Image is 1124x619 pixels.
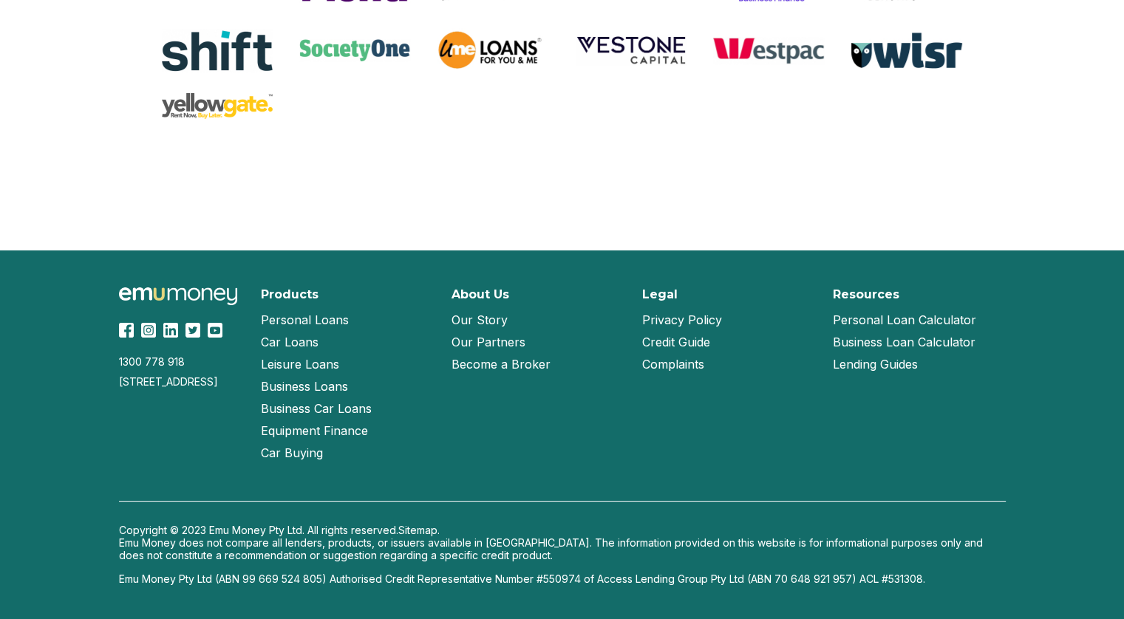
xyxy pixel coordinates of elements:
img: Vestone [576,35,687,66]
a: Equipment Finance [261,420,368,442]
img: UME Loans [437,28,548,72]
img: LinkedIn [163,323,178,338]
a: Business Loan Calculator [833,331,975,353]
img: Yellow Gate [162,93,273,119]
a: Personal Loans [261,309,349,331]
h2: About Us [452,287,509,301]
a: Car Buying [261,442,323,464]
a: Complaints [642,353,704,375]
img: Wisr [851,33,962,69]
a: Leisure Loans [261,353,339,375]
img: YouTube [208,323,222,338]
h2: Legal [642,287,678,301]
a: Personal Loan Calculator [833,309,976,331]
a: Lending Guides [833,353,918,375]
a: Car Loans [261,331,319,353]
img: Facebook [119,323,134,338]
div: [STREET_ADDRESS] [119,375,243,388]
a: Business Loans [261,375,348,397]
a: Our Partners [452,331,525,353]
a: Our Story [452,309,508,331]
img: Shift [162,29,273,72]
img: Westpac [713,37,824,64]
p: Copyright © 2023 Emu Money Pty Ltd. All rights reserved. [119,524,1006,536]
img: Instagram [141,323,156,338]
h2: Resources [833,287,899,301]
img: Emu Money [119,287,237,306]
a: Business Car Loans [261,397,372,420]
h2: Products [261,287,319,301]
a: Privacy Policy [642,309,722,331]
a: Become a Broker [452,353,551,375]
a: Sitemap. [398,524,440,536]
img: SocietyOne [299,39,410,61]
p: Emu Money Pty Ltd (ABN 99 669 524 805) Authorised Credit Representative Number #550974 of Access ... [119,572,1006,585]
a: Credit Guide [642,331,710,353]
img: Twitter [185,323,200,338]
p: Emu Money does not compare all lenders, products, or issuers available in [GEOGRAPHIC_DATA]. The ... [119,536,1006,561]
div: 1300 778 918 [119,355,243,368]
